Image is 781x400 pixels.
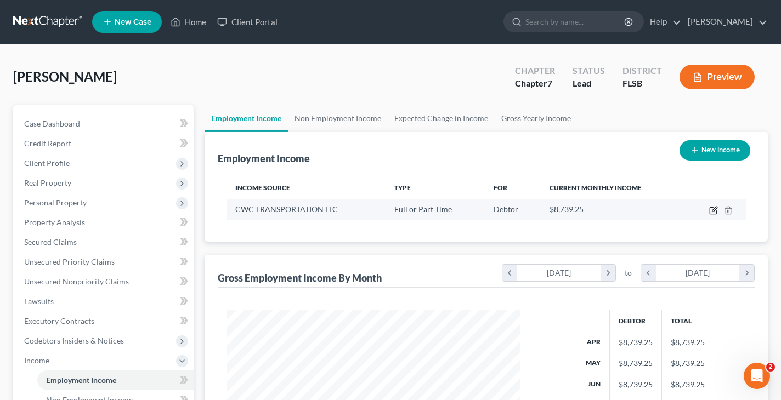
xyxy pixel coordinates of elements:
a: Employment Income [37,370,194,390]
div: Lead [573,77,605,90]
a: Credit Report [15,134,194,153]
span: CWC TRANSPORTATION LLC [235,204,338,214]
td: $8,739.25 [662,374,718,395]
span: For [494,184,507,192]
span: Executory Contracts [24,316,94,325]
span: Case Dashboard [24,119,80,128]
button: Preview [680,65,755,89]
th: Total [662,310,718,332]
span: Codebtors Insiders & Notices [24,336,124,345]
span: Property Analysis [24,218,85,227]
span: Type [394,184,411,192]
a: [PERSON_NAME] [682,12,767,32]
div: District [622,65,662,77]
th: Apr [570,332,610,353]
a: Home [165,12,212,32]
div: Gross Employment Income By Month [218,271,382,284]
span: Unsecured Priority Claims [24,257,115,266]
span: Income [24,356,49,365]
span: Client Profile [24,158,70,168]
div: Employment Income [218,152,310,165]
span: Credit Report [24,139,71,148]
td: $8,739.25 [662,332,718,353]
input: Search by name... [525,12,626,32]
div: $8,739.25 [619,337,653,348]
span: Current Monthly Income [550,184,642,192]
a: Non Employment Income [288,105,388,132]
div: [DATE] [656,265,740,281]
a: Help [644,12,681,32]
span: Lawsuits [24,296,54,306]
a: Unsecured Nonpriority Claims [15,272,194,292]
div: Chapter [515,77,555,90]
span: Employment Income [46,375,116,385]
a: Case Dashboard [15,114,194,134]
i: chevron_right [601,265,615,281]
a: Unsecured Priority Claims [15,252,194,272]
span: Unsecured Nonpriority Claims [24,277,129,286]
div: FLSB [622,77,662,90]
span: 2 [766,363,775,372]
a: Employment Income [205,105,288,132]
div: $8,739.25 [619,358,653,369]
span: Secured Claims [24,237,77,247]
span: [PERSON_NAME] [13,68,117,84]
a: Client Portal [212,12,283,32]
a: Executory Contracts [15,311,194,331]
span: to [625,267,632,278]
i: chevron_left [502,265,517,281]
span: Real Property [24,178,71,187]
a: Property Analysis [15,213,194,232]
div: $8,739.25 [619,379,653,390]
div: Status [573,65,605,77]
div: [DATE] [517,265,601,281]
span: Personal Property [24,198,87,207]
a: Secured Claims [15,232,194,252]
a: Gross Yearly Income [495,105,578,132]
button: New Income [680,140,750,161]
a: Lawsuits [15,292,194,311]
span: Debtor [494,204,518,214]
span: 7 [547,78,552,88]
i: chevron_left [641,265,656,281]
iframe: Intercom live chat [744,363,770,389]
th: May [570,353,610,374]
div: Chapter [515,65,555,77]
span: New Case [115,18,151,26]
span: Full or Part Time [394,204,452,214]
i: chevron_right [739,265,754,281]
span: $8,739.25 [550,204,584,214]
th: Debtor [610,310,662,332]
a: Expected Change in Income [388,105,495,132]
td: $8,739.25 [662,353,718,374]
span: Income Source [235,184,290,192]
th: Jun [570,374,610,395]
